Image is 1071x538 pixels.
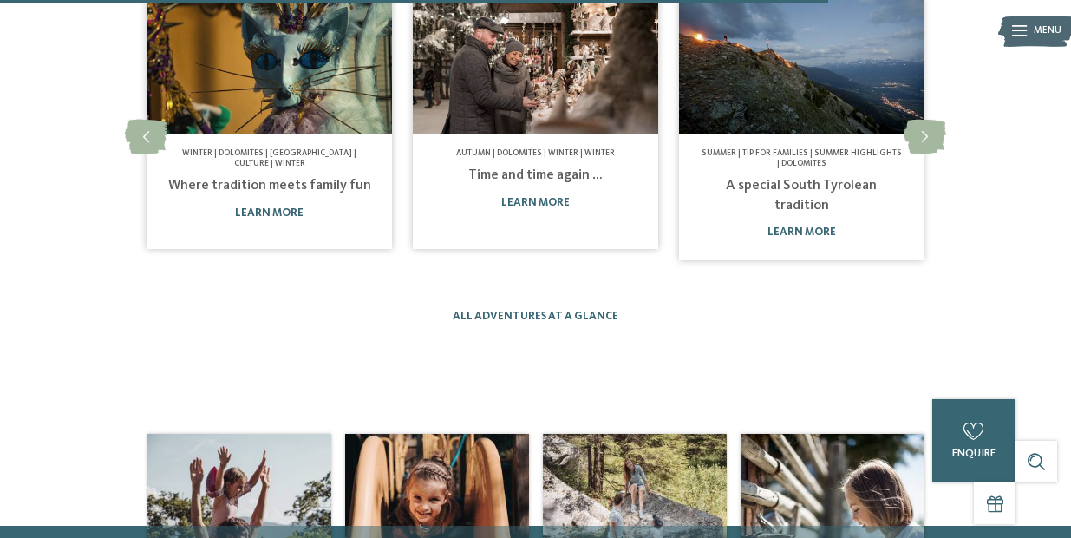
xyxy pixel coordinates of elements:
[932,399,1015,482] a: enquire
[235,207,304,219] a: learn more
[726,179,877,212] a: A special South Tyrolean tradition
[468,168,603,182] a: Time and time again …
[702,149,902,167] span: Summer | Tip for families | Summer highlights | Dolomites
[767,226,836,238] a: learn more
[168,179,371,193] a: Where tradition meets family fun
[456,149,615,157] span: Autumn | Dolomites | Winter | Winter
[182,149,356,167] span: Winter | Dolomites | [GEOGRAPHIC_DATA] | Culture | Winter
[952,448,996,459] span: enquire
[453,311,618,322] a: All adventures at a glance
[501,197,570,208] a: learn more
